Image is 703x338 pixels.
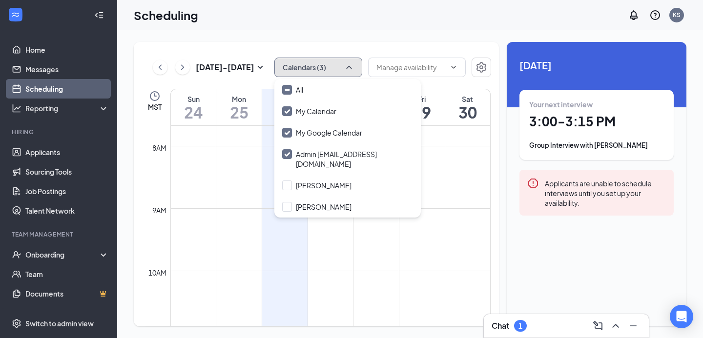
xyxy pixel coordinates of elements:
div: Onboarding [25,250,101,259]
svg: Analysis [12,103,21,113]
div: Tue [262,94,308,104]
button: Calendars (3)ChevronUp [274,58,362,77]
a: Team [25,264,109,284]
div: Reporting [25,103,109,113]
button: ChevronUp [608,318,623,334]
div: Hiring [12,128,107,136]
svg: Settings [476,61,487,73]
button: ChevronLeft [153,60,167,75]
a: August 30, 2025 [445,89,490,125]
div: 1 [518,322,522,330]
a: DocumentsCrown [25,284,109,303]
a: SurveysCrown [25,303,109,323]
h1: 25 [216,104,262,120]
a: Job Postings [25,181,109,201]
button: ComposeMessage [590,318,606,334]
div: Switch to admin view [25,318,94,328]
svg: Clock [149,90,161,102]
svg: UserCheck [12,250,21,259]
svg: ChevronRight [178,61,187,73]
div: Sat [445,94,490,104]
a: Scheduling [25,79,109,99]
div: 8am [150,142,168,153]
svg: ComposeMessage [592,320,604,332]
svg: Notifications [628,9,640,21]
svg: Error [527,178,539,189]
a: Sourcing Tools [25,162,109,181]
svg: ChevronDown [450,63,457,71]
input: Manage availability [376,62,446,73]
h3: [DATE] - [DATE] [196,62,254,73]
svg: Minimize [627,320,639,332]
div: 10am [146,267,168,278]
div: Your next interview [529,99,664,109]
button: ChevronRight [175,60,190,75]
a: August 26, 2025 [262,89,308,125]
svg: ChevronLeft [155,61,165,73]
span: MST [148,102,162,112]
h1: 30 [445,104,490,120]
div: KS [673,11,681,19]
div: Group Interview with [PERSON_NAME] [529,140,664,150]
svg: ChevronUp [344,62,354,72]
h1: Scheduling [134,7,198,23]
h1: 29 [399,104,445,120]
div: Mon [216,94,262,104]
svg: ChevronUp [610,320,621,332]
a: August 29, 2025 [399,89,445,125]
div: Open Intercom Messenger [670,305,693,328]
svg: QuestionInfo [649,9,661,21]
h1: 3:00 - 3:15 PM [529,113,664,130]
a: August 25, 2025 [216,89,262,125]
svg: WorkstreamLogo [11,10,21,20]
button: Settings [472,58,491,77]
div: Team Management [12,230,107,239]
div: 9am [150,205,168,216]
a: Messages [25,60,109,79]
svg: Settings [12,318,21,328]
button: Minimize [625,318,641,334]
h1: 26 [262,104,308,120]
div: Fri [399,94,445,104]
h1: 24 [171,104,216,120]
div: Sun [171,94,216,104]
a: Talent Network [25,201,109,220]
a: Applicants [25,142,109,162]
div: Applicants are unable to schedule interviews until you set up your availability. [545,178,666,208]
svg: Collapse [94,10,104,20]
h3: Chat [492,320,509,331]
a: Home [25,40,109,60]
svg: SmallChevronDown [254,61,266,73]
a: August 24, 2025 [171,89,216,125]
span: [DATE] [519,58,674,73]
